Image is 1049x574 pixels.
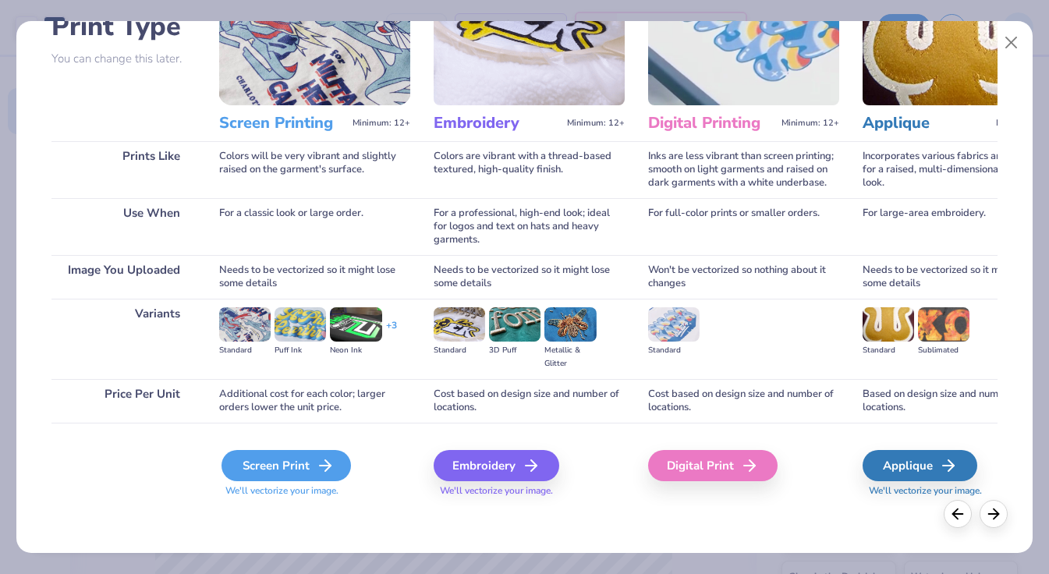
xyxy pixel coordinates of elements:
[863,113,990,133] h3: Applique
[434,307,485,342] img: Standard
[648,113,775,133] h3: Digital Printing
[434,198,625,255] div: For a professional, high-end look; ideal for logos and text on hats and heavy garments.
[353,118,410,129] span: Minimum: 12+
[434,255,625,299] div: Needs to be vectorized so it might lose some details
[863,307,914,342] img: Standard
[219,255,410,299] div: Needs to be vectorized so it might lose some details
[489,307,540,342] img: 3D Puff
[648,255,839,299] div: Won't be vectorized so nothing about it changes
[219,484,410,498] span: We'll vectorize your image.
[219,141,410,198] div: Colors will be very vibrant and slightly raised on the garment's surface.
[434,141,625,198] div: Colors are vibrant with a thread-based textured, high-quality finish.
[648,141,839,198] div: Inks are less vibrant than screen printing; smooth on light garments and raised on dark garments ...
[434,450,559,481] div: Embroidery
[918,344,969,357] div: Sublimated
[648,307,700,342] img: Standard
[648,344,700,357] div: Standard
[434,113,561,133] h3: Embroidery
[51,141,196,198] div: Prints Like
[997,28,1026,58] button: Close
[386,319,397,345] div: + 3
[330,344,381,357] div: Neon Ink
[330,307,381,342] img: Neon Ink
[51,255,196,299] div: Image You Uploaded
[648,450,778,481] div: Digital Print
[51,379,196,423] div: Price Per Unit
[275,307,326,342] img: Puff Ink
[434,484,625,498] span: We'll vectorize your image.
[221,450,351,481] div: Screen Print
[544,307,596,342] img: Metallic & Glitter
[219,379,410,423] div: Additional cost for each color; larger orders lower the unit price.
[434,379,625,423] div: Cost based on design size and number of locations.
[489,344,540,357] div: 3D Puff
[567,118,625,129] span: Minimum: 12+
[51,52,196,66] p: You can change this later.
[544,344,596,370] div: Metallic & Glitter
[219,344,271,357] div: Standard
[648,198,839,255] div: For full-color prints or smaller orders.
[219,198,410,255] div: For a classic look or large order.
[863,450,977,481] div: Applique
[275,344,326,357] div: Puff Ink
[781,118,839,129] span: Minimum: 12+
[219,113,346,133] h3: Screen Printing
[51,299,196,379] div: Variants
[51,198,196,255] div: Use When
[648,379,839,423] div: Cost based on design size and number of locations.
[918,307,969,342] img: Sublimated
[434,344,485,357] div: Standard
[219,307,271,342] img: Standard
[863,344,914,357] div: Standard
